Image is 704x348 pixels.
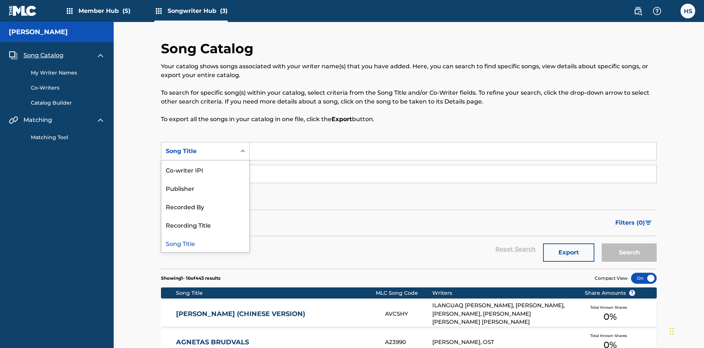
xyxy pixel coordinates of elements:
[653,7,661,15] img: help
[615,218,645,227] span: Filters ( 0 )
[161,62,657,80] p: Your catalog shows songs associated with your writer name(s) that you have added. Here, you can s...
[31,99,105,107] a: Catalog Builder
[670,320,674,342] div: Drag
[9,6,37,16] img: MLC Logo
[96,116,105,124] img: expand
[669,7,676,15] div: Notifications
[590,305,630,310] span: Total Known Shares
[634,7,642,15] img: search
[78,7,131,15] span: Member Hub
[604,310,617,323] span: 0 %
[631,4,645,18] a: Public Search
[595,275,628,282] span: Compact View
[667,313,704,348] iframe: Chat Widget
[23,116,52,124] span: Matching
[161,179,249,197] div: Publisher
[9,51,18,60] img: Song Catalog
[9,51,63,60] a: Song CatalogSong Catalog
[161,142,657,269] form: Search Form
[385,338,432,347] div: A23990
[161,160,249,179] div: Co-writer IPI
[161,275,220,282] p: Showing 1 - 10 of 443 results
[590,333,630,338] span: Total Known Shares
[65,7,74,15] img: Top Rightsholders
[96,51,105,60] img: expand
[31,134,105,141] a: Matching Tool
[161,197,249,215] div: Recorded By
[176,310,375,318] a: [PERSON_NAME] (CHINESE VERSION)
[611,214,657,232] button: Filters (0)
[629,290,635,296] span: ?
[161,88,657,106] p: To search for specific song(s) within your catalog, select criteria from the Song Title and/or Co...
[154,7,163,15] img: Top Rightsholders
[220,7,228,14] span: (3)
[432,301,573,326] div: ILANGUAQ [PERSON_NAME], [PERSON_NAME], [PERSON_NAME], [PERSON_NAME] [PERSON_NAME] [PERSON_NAME]
[432,289,573,297] div: Writers
[31,84,105,92] a: Co-Writers
[161,40,257,57] h2: Song Catalog
[176,338,375,347] a: AGNETAS BRUDVALS
[122,7,131,14] span: (5)
[161,234,249,252] div: Song Title
[176,289,376,297] div: Song Title
[161,215,249,234] div: Recording Title
[166,147,232,156] div: Song Title
[9,116,18,124] img: Matching
[645,221,652,225] img: filter
[543,243,594,262] button: Export
[650,4,664,18] div: Help
[376,289,432,297] div: MLC Song Code
[31,69,105,77] a: My Writer Names
[331,116,352,123] strong: Export
[385,310,432,318] div: AVCSHY
[168,7,228,15] span: Songwriter Hub
[681,4,695,18] div: User Menu
[585,289,635,297] span: Share Amounts
[432,338,573,347] div: [PERSON_NAME], OST
[161,115,657,124] p: To export all the songs in your catalog in one file, click the button.
[23,51,63,60] span: Song Catalog
[9,28,68,36] h5: Toby Songwriter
